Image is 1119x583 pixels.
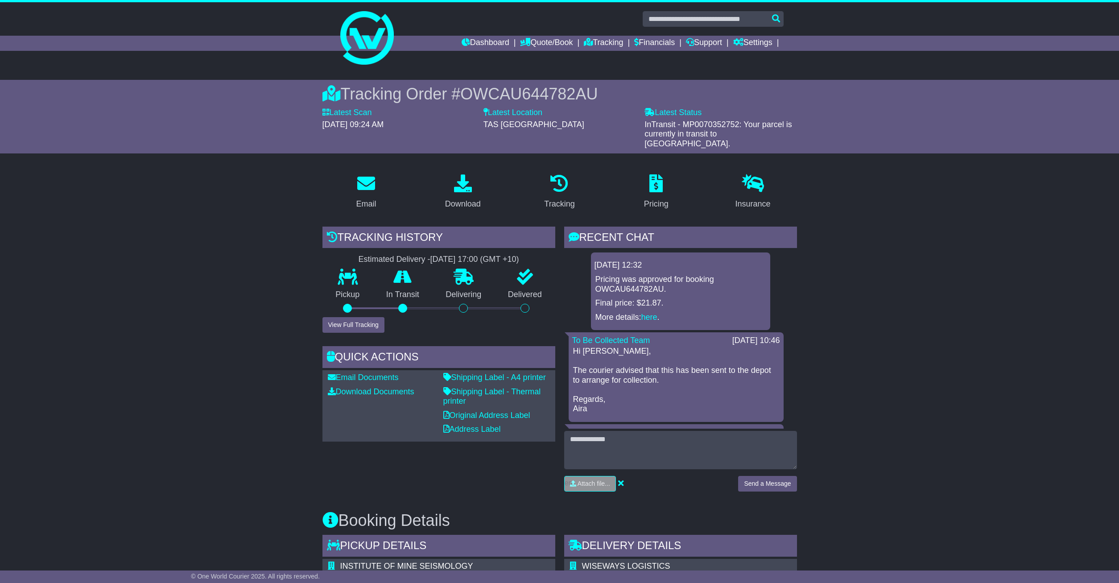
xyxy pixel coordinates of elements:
span: OWCAU644782AU [460,85,598,103]
span: © One World Courier 2025. All rights reserved. [191,573,320,580]
a: here [641,313,657,322]
span: [DATE] 09:24 AM [322,120,384,129]
a: Support [686,36,722,51]
a: Financials [634,36,675,51]
a: Dashboard [462,36,509,51]
a: Quote/Book [520,36,573,51]
a: Download [439,171,487,213]
a: Tracking [584,36,623,51]
div: Tracking [544,198,574,210]
div: Estimated Delivery - [322,255,555,265]
div: Pricing [644,198,669,210]
div: [DATE] 17:00 (GMT +10) [430,255,519,265]
a: Settings [733,36,772,51]
div: RECENT CHAT [564,227,797,251]
div: Insurance [735,198,771,210]
p: More details: . [595,313,766,323]
div: Email [356,198,376,210]
div: Pickup Details [322,535,555,559]
div: Tracking history [322,227,555,251]
a: Shipping Label - Thermal printer [443,387,541,406]
h3: Booking Details [322,512,797,529]
div: Delivery Details [564,535,797,559]
p: Delivering [433,290,495,300]
a: To Be Collected Team [572,336,650,345]
a: Original Address Label [443,411,530,420]
a: Pricing [638,171,674,213]
a: Insurance [730,171,776,213]
label: Latest Scan [322,108,372,118]
button: View Full Tracking [322,317,384,333]
div: [DATE] 10:45 [732,428,780,438]
a: Address Label [443,425,501,434]
p: In Transit [373,290,433,300]
div: Download [445,198,481,210]
span: INSTITUTE OF MINE SEISMOLOGY [340,562,473,571]
p: Hi [PERSON_NAME], The courier advised that this has been sent to the depot to arrange for collect... [573,347,779,414]
div: [DATE] 12:32 [595,260,767,270]
div: Tracking Order # [322,84,797,103]
label: Latest Location [483,108,542,118]
a: Download Documents [328,387,414,396]
button: Send a Message [738,476,797,492]
a: Shipping Label - A4 printer [443,373,546,382]
p: Delivered [495,290,555,300]
a: Email Documents [328,373,399,382]
a: To Be Collected Team [572,428,650,437]
span: InTransit - MP0070352752: Your parcel is currently in transit to [GEOGRAPHIC_DATA]. [644,120,792,148]
a: Email [350,171,382,213]
a: Tracking [538,171,580,213]
label: Latest Status [644,108,702,118]
div: [DATE] 10:46 [732,336,780,346]
p: Final price: $21.87. [595,298,766,308]
span: WISEWAYS LOGISTICS [582,562,670,571]
p: Pickup [322,290,373,300]
p: Pricing was approved for booking OWCAU644782AU. [595,275,766,294]
span: TAS [GEOGRAPHIC_DATA] [483,120,584,129]
div: Quick Actions [322,346,555,370]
